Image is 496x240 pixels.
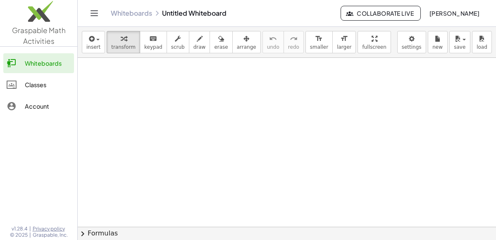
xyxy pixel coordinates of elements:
[86,44,100,50] span: insert
[82,31,105,53] button: insert
[88,7,101,20] button: Toggle navigation
[29,226,31,232] span: |
[284,31,304,53] button: redoredo
[210,31,232,53] button: erase
[269,34,277,44] i: undo
[472,31,492,53] button: load
[167,31,189,53] button: scrub
[25,101,71,111] div: Account
[348,10,414,17] span: Collaborate Live
[428,31,448,53] button: new
[315,34,323,44] i: format_size
[262,31,284,53] button: undoundo
[337,44,351,50] span: larger
[144,44,162,50] span: keypad
[193,44,206,50] span: draw
[288,44,299,50] span: redo
[397,31,426,53] button: settings
[149,34,157,44] i: keyboard
[358,31,391,53] button: fullscreen
[310,44,328,50] span: smaller
[214,44,228,50] span: erase
[305,31,333,53] button: format_sizesmaller
[25,80,71,90] div: Classes
[332,31,356,53] button: format_sizelarger
[477,44,487,50] span: load
[10,232,28,238] span: © 2025
[429,10,479,17] span: [PERSON_NAME]
[78,229,88,239] span: chevron_right
[290,34,298,44] i: redo
[140,31,167,53] button: keyboardkeypad
[189,31,210,53] button: draw
[3,96,74,116] a: Account
[107,31,140,53] button: transform
[449,31,470,53] button: save
[33,232,68,238] span: Graspable, Inc.
[25,58,71,68] div: Whiteboards
[422,6,486,21] button: [PERSON_NAME]
[78,227,496,240] button: chevron_rightFormulas
[171,44,185,50] span: scrub
[3,53,74,73] a: Whiteboards
[33,226,68,232] a: Privacy policy
[454,44,465,50] span: save
[362,44,386,50] span: fullscreen
[232,31,261,53] button: arrange
[12,226,28,232] span: v1.28.4
[29,232,31,238] span: |
[341,6,421,21] button: Collaborate Live
[237,44,256,50] span: arrange
[12,26,66,45] span: Graspable Math Activities
[3,75,74,95] a: Classes
[340,34,348,44] i: format_size
[432,44,443,50] span: new
[111,44,136,50] span: transform
[111,9,152,17] a: Whiteboards
[267,44,279,50] span: undo
[402,44,422,50] span: settings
